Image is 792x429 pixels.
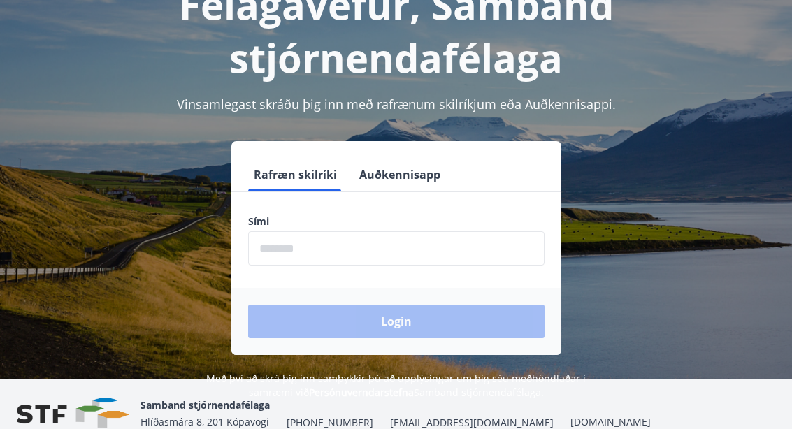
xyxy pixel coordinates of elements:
[248,215,545,229] label: Sími
[17,399,129,429] img: vjCaq2fThgY3EUYqSgpjEiBg6WP39ov69hlhuPVN.png
[177,96,616,113] span: Vinsamlegast skráðu þig inn með rafrænum skilríkjum eða Auðkennisappi.
[570,416,651,429] a: [DOMAIN_NAME]
[141,416,269,429] span: Hlíðasmára 8, 201 Kópavogi
[248,159,343,192] button: Rafræn skilríki
[309,386,414,400] a: Persónuverndarstefna
[354,159,446,192] button: Auðkennisapp
[206,372,586,400] span: Með því að skrá þig inn samþykkir þú að upplýsingar um þig séu meðhöndlaðar í samræmi við Samband...
[141,399,270,412] span: Samband stjórnendafélaga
